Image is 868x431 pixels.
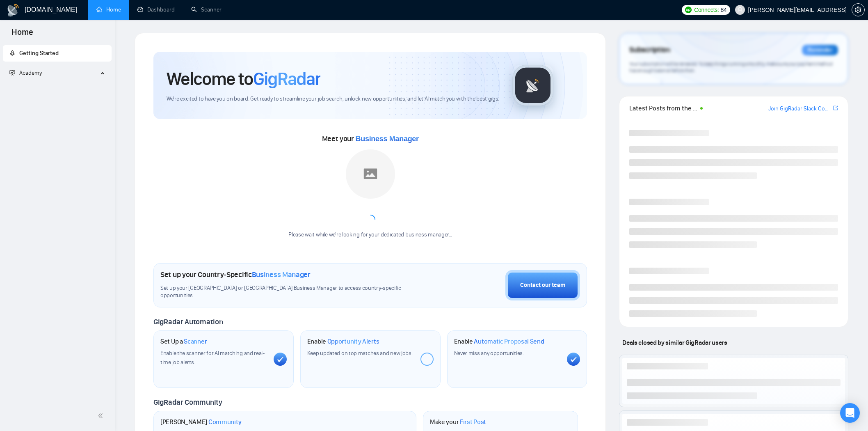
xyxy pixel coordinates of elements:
h1: Enable [454,337,544,346]
span: GigRadar Automation [153,317,223,326]
div: Reminder [802,45,838,55]
img: placeholder.png [346,149,395,199]
h1: Set Up a [160,337,207,346]
span: loading [363,213,377,227]
div: Contact our team [520,281,565,290]
span: Business Manager [252,270,311,279]
span: GigRadar Community [153,398,222,407]
span: Automatic Proposal Send [474,337,544,346]
span: Business Manager [356,135,419,143]
img: upwork-logo.png [685,7,692,13]
span: Enable the scanner for AI matching and real-time job alerts. [160,350,265,366]
a: setting [852,7,865,13]
span: rocket [9,50,15,56]
div: Open Intercom Messenger [840,403,860,423]
h1: Enable [307,337,379,346]
a: Join GigRadar Slack Community [768,104,831,113]
span: export [833,105,838,111]
span: Home [5,26,40,44]
span: First Post [460,418,486,426]
img: gigradar-logo.png [512,65,553,106]
span: setting [852,7,864,13]
div: Please wait while we're looking for your dedicated business manager... [283,231,457,239]
span: Set up your [GEOGRAPHIC_DATA] or [GEOGRAPHIC_DATA] Business Manager to access country-specific op... [160,284,412,300]
h1: Set up your Country-Specific [160,270,311,279]
span: Academy [19,69,42,76]
a: export [833,104,838,112]
button: Contact our team [505,270,580,300]
span: We're excited to have you on board. Get ready to streamline your job search, unlock new opportuni... [167,95,499,103]
span: 84 [721,5,727,14]
a: searchScanner [191,6,222,13]
a: homeHome [96,6,121,13]
span: user [737,7,743,13]
h1: [PERSON_NAME] [160,418,242,426]
a: dashboardDashboard [137,6,175,13]
h1: Welcome to [167,68,320,90]
span: Getting Started [19,50,59,57]
span: Academy [9,69,42,76]
span: Opportunity Alerts [327,337,379,346]
span: Latest Posts from the GigRadar Community [629,103,698,113]
h1: Make your [430,418,486,426]
img: logo [7,4,20,17]
span: Subscription [629,43,670,57]
span: GigRadar [253,68,320,90]
span: Never miss any opportunities. [454,350,524,357]
span: Your subscription will be renewed. To keep things running smoothly, make sure your payment method... [629,61,832,74]
span: fund-projection-screen [9,70,15,76]
span: Scanner [184,337,207,346]
span: Connects: [694,5,719,14]
span: Community [208,418,242,426]
li: Getting Started [3,45,112,62]
span: Keep updated on top matches and new jobs. [307,350,413,357]
span: Meet your [322,134,419,143]
button: setting [852,3,865,16]
span: double-left [98,412,106,420]
li: Academy Homepage [3,85,112,90]
span: Deals closed by similar GigRadar users [619,335,730,350]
